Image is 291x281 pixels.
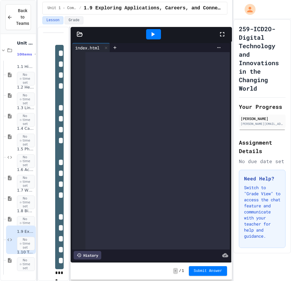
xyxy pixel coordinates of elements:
[17,175,35,189] span: No time set
[17,167,35,172] span: 1.6 Accessibility
[79,6,81,11] span: /
[42,16,63,24] button: Lesson
[17,209,35,214] span: 1.8 Bias in Artificial Intelligence
[17,52,32,56] span: 10 items
[72,43,110,52] div: index.html
[17,257,35,271] span: No time set
[17,72,35,86] span: No time set
[241,122,284,126] div: [PERSON_NAME][EMAIL_ADDRESS][DOMAIN_NAME]
[17,229,35,234] span: 1.9 Exploring Applications, Careers, and Connections in the Digital World
[48,6,77,11] span: Unit 1 - Computational Thinking and Making Connections
[17,113,35,127] span: No time set
[17,237,35,251] span: No time set
[244,185,280,239] p: Switch to "Grade View" to access the chat feature and communicate with your teacher for help and ...
[238,2,257,16] div: My Account
[17,147,35,152] span: 1.5 Phone Usage Assignment
[5,4,31,30] button: Back to Teams
[17,196,35,209] span: No time set
[241,230,285,256] iframe: chat widget
[17,154,35,168] span: No time set
[17,40,35,46] span: Unit 1 - Computational Thinking and Making Connections
[17,64,35,69] span: 1.1 History of the WWW
[266,257,285,275] iframe: chat widget
[244,175,280,182] h3: Need Help?
[17,250,35,255] span: 1.10 Technology and the Environment
[194,269,222,273] span: Submit Answer
[17,105,35,111] span: 1.3 Linking Web Pages
[17,216,35,230] span: No time set
[241,116,284,121] div: [PERSON_NAME]
[179,269,181,273] span: /
[84,5,222,12] span: 1.9 Exploring Applications, Careers, and Connections in the Digital World
[239,102,286,111] h2: Your Progress
[189,266,227,276] button: Submit Answer
[65,16,83,24] button: Grade
[173,268,178,274] span: -
[239,138,286,155] h2: Assignment Details
[182,269,184,273] span: 1
[16,8,29,27] span: Back to Teams
[17,92,35,106] span: No time set
[17,85,35,90] span: 1.2 Hello World
[17,188,35,193] span: 1.7 What is Artificial Intelligence (AI)
[239,25,286,92] h1: 259-ICD2O-Digital Technology and Innovations in the Changing World
[74,251,101,259] div: History
[17,134,35,148] span: No time set
[239,158,286,165] div: No due date set
[72,45,102,51] div: index.html
[17,126,35,131] span: 1.4 Cascading Style Sheets
[35,52,36,57] span: •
